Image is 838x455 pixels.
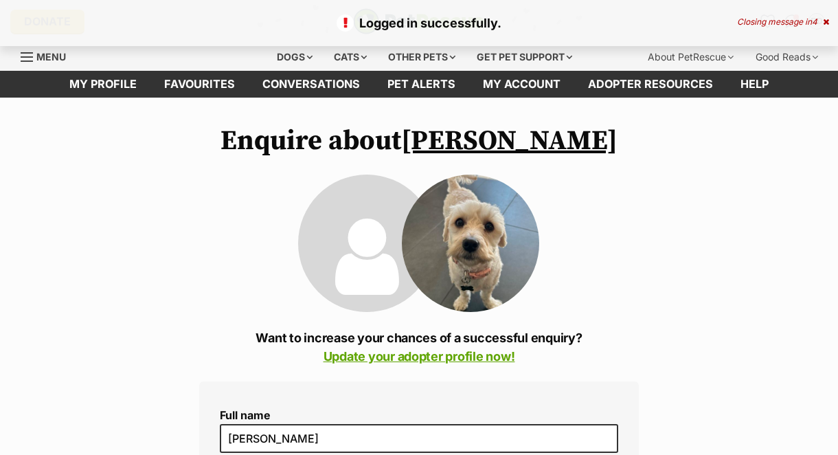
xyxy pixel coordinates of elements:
a: Favourites [150,71,249,98]
div: Cats [324,43,376,71]
a: Adopter resources [574,71,727,98]
img: Lucy [402,175,539,312]
h1: Enquire about [199,125,639,157]
div: Other pets [378,43,465,71]
a: Help [727,71,782,98]
span: Menu [36,51,66,63]
a: [PERSON_NAME] [401,124,618,158]
div: About PetRescue [638,43,743,71]
a: Pet alerts [374,71,469,98]
div: Dogs [267,43,322,71]
input: E.g. Jimmy Chew [220,424,618,453]
a: Menu [21,43,76,68]
a: My profile [56,71,150,98]
label: Full name [220,409,618,421]
p: Want to increase your chances of a successful enquiry? [199,329,639,366]
a: Update your adopter profile now! [324,349,515,364]
a: My account [469,71,574,98]
div: Get pet support [467,43,582,71]
div: Good Reads [746,43,828,71]
a: conversations [249,71,374,98]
